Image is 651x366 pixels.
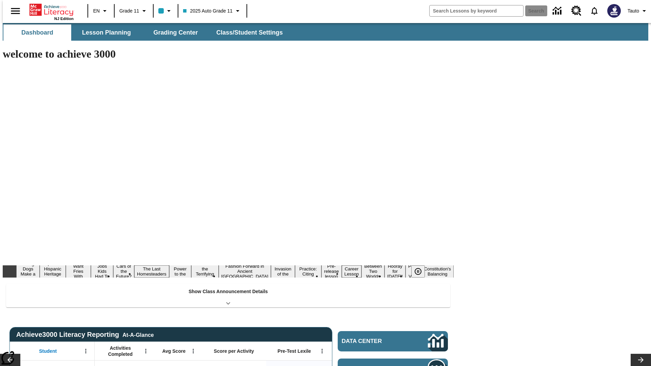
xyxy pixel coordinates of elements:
span: 2025 Auto Grade 11 [183,7,232,15]
button: Slide 3 Do You Want Fries With That? [66,258,91,285]
a: Resource Center, Will open in new tab [567,2,586,20]
button: Slide 13 Career Lesson [342,265,362,278]
div: Show Class Announcement Details [6,284,450,307]
h1: welcome to achieve 3000 [3,48,454,60]
button: Slide 7 Solar Power to the People [169,260,192,283]
div: SubNavbar [3,23,648,41]
a: Data Center [549,2,567,20]
p: Show Class Announcement Details [189,288,268,295]
button: Select a new avatar [603,2,625,20]
button: Slide 16 Point of View [406,263,421,280]
button: Pause [411,265,425,278]
button: Slide 8 Attack of the Terrifying Tomatoes [191,260,218,283]
span: Avg Score [162,348,185,354]
button: Slide 11 Mixed Practice: Citing Evidence [295,260,321,283]
button: Slide 1 Diving Dogs Make a Splash [16,260,40,283]
span: NJ Edition [54,17,74,21]
div: SubNavbar [3,24,289,41]
button: Language: EN, Select a language [90,5,112,17]
button: Lesson carousel, Next [631,354,651,366]
button: Open Menu [317,346,327,356]
span: Grade 11 [119,7,139,15]
button: Slide 14 Between Two Worlds [361,263,384,280]
span: EN [93,7,100,15]
a: Home [29,3,74,17]
span: Pre-Test Lexile [278,348,311,354]
button: Open side menu [5,1,25,21]
div: Pause [411,265,432,278]
span: Tauto [628,7,639,15]
button: Slide 2 ¡Viva Hispanic Heritage Month! [40,260,66,283]
button: Grade: Grade 11, Select a grade [117,5,151,17]
button: Open Menu [188,346,198,356]
button: Class color is light blue. Change class color [156,5,176,17]
span: Score per Activity [214,348,254,354]
a: Data Center [338,331,448,351]
button: Slide 4 Dirty Jobs Kids Had To Do [91,258,113,285]
button: Slide 5 Cars of the Future? [113,263,134,280]
span: Student [39,348,57,354]
button: Dashboard [3,24,71,41]
a: Notifications [586,2,603,20]
div: At-A-Glance [122,331,154,338]
button: Grading Center [142,24,210,41]
button: Slide 9 Fashion Forward in Ancient Rome [219,263,271,280]
button: Open Menu [81,346,91,356]
input: search field [430,5,523,16]
button: Slide 17 The Constitution's Balancing Act [421,260,454,283]
button: Open Menu [141,346,151,356]
button: Profile/Settings [625,5,651,17]
span: Achieve3000 Literacy Reporting [16,331,154,339]
button: Slide 6 The Last Homesteaders [134,265,169,278]
button: Slide 12 Pre-release lesson [321,263,342,280]
button: Lesson Planning [73,24,140,41]
div: Home [29,2,74,21]
img: Avatar [607,4,621,18]
span: Data Center [342,338,405,345]
button: Slide 15 Hooray for Constitution Day! [384,263,406,280]
button: Slide 10 The Invasion of the Free CD [271,260,295,283]
button: Class: 2025 Auto Grade 11, Select your class [180,5,244,17]
span: Activities Completed [98,345,143,357]
button: Class/Student Settings [211,24,288,41]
